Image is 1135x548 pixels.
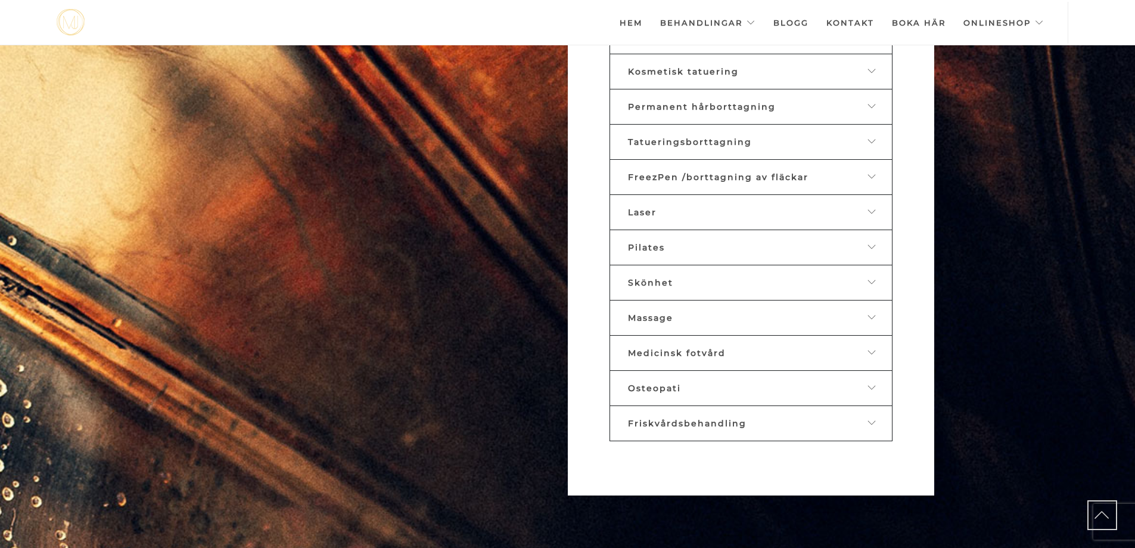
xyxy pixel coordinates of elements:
span: FreezPen /borttagning av fläckar [628,172,809,182]
a: Blogg [773,2,809,44]
img: mjstudio [57,9,85,36]
a: Hem [620,2,642,44]
span: Skönhet [628,277,673,288]
span: Laser [628,207,657,218]
span: Permanent hårborttagning [628,101,776,112]
span: Pilates [628,242,665,253]
a: Kosmetisk tatuering [610,54,893,89]
span: Osteopati [628,383,681,394]
a: Massage [610,300,893,336]
a: Tatueringsborttagning [610,124,893,160]
a: Permanent hårborttagning [610,89,893,125]
a: Behandlingar [660,2,755,44]
a: Osteopati [610,370,893,406]
span: Kosmetisk tatuering [628,66,739,77]
span: Medicinsk fotvård [628,348,726,358]
a: mjstudio mjstudio mjstudio [57,9,85,36]
a: FreezPen /borttagning av fläckar [610,159,893,195]
a: Skönhet [610,265,893,301]
span: Friskvårdsbehandling [628,418,747,429]
a: Friskvårdsbehandling [610,405,893,441]
a: Pilates [610,230,893,265]
a: Kontakt [826,2,874,44]
a: Laser [610,194,893,230]
a: Boka här [892,2,946,44]
span: Massage [628,312,673,323]
span: Tatueringsborttagning [628,137,752,147]
a: Medicinsk fotvård [610,335,893,371]
a: Onlineshop [963,2,1044,44]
